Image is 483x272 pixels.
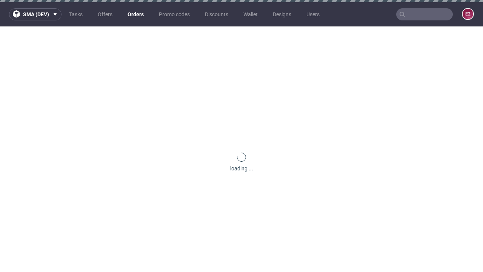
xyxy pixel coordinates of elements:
a: Orders [123,8,148,20]
a: Discounts [200,8,233,20]
a: Promo codes [154,8,194,20]
a: Users [302,8,324,20]
button: sma (dev) [9,8,62,20]
a: Wallet [239,8,262,20]
figcaption: e2 [463,9,473,19]
span: sma (dev) [23,12,49,17]
a: Offers [93,8,117,20]
a: Designs [268,8,296,20]
a: Tasks [65,8,87,20]
div: loading ... [230,165,253,172]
